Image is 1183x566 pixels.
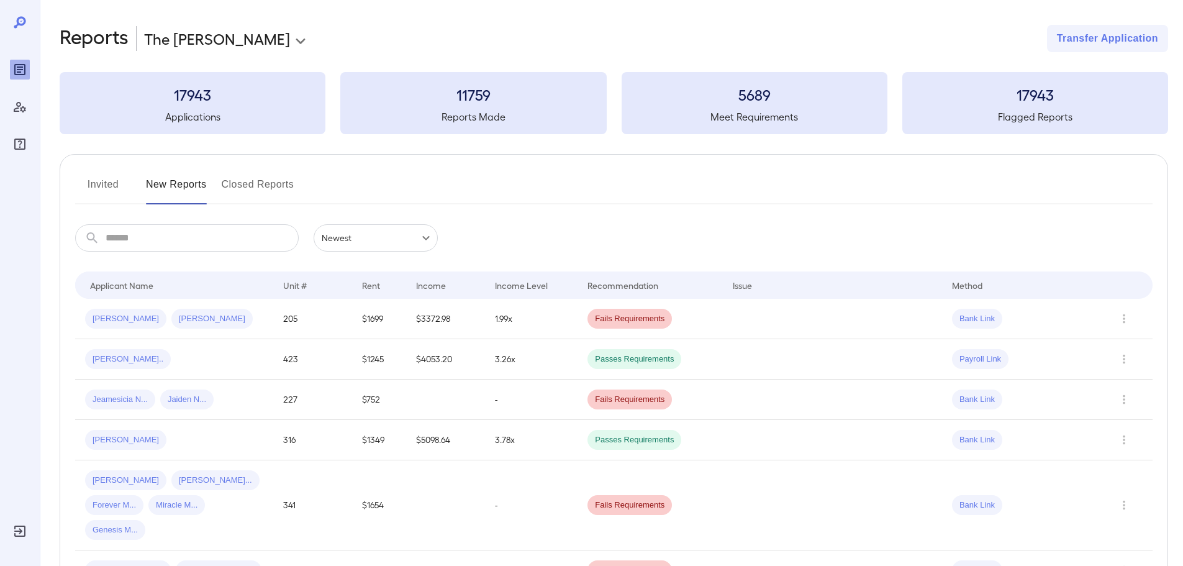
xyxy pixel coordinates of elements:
[362,278,382,293] div: Rent
[85,313,166,325] span: [PERSON_NAME]
[10,521,30,541] div: Log Out
[273,299,352,339] td: 205
[273,339,352,380] td: 423
[495,278,548,293] div: Income Level
[171,313,253,325] span: [PERSON_NAME]
[406,420,485,460] td: $5098.64
[587,500,672,511] span: Fails Requirements
[1114,430,1134,450] button: Row Actions
[10,60,30,80] div: Reports
[485,420,578,460] td: 3.78x
[952,394,1002,406] span: Bank Link
[273,380,352,420] td: 227
[902,109,1168,124] h5: Flagged Reports
[144,29,290,48] p: The [PERSON_NAME]
[222,175,294,204] button: Closed Reports
[733,278,753,293] div: Issue
[485,460,578,550] td: -
[485,380,578,420] td: -
[952,434,1002,446] span: Bank Link
[902,84,1168,104] h3: 17943
[148,500,205,511] span: Miracle M...
[406,339,485,380] td: $4053.20
[587,434,681,446] span: Passes Requirements
[952,278,982,293] div: Method
[85,434,166,446] span: [PERSON_NAME]
[60,109,325,124] h5: Applications
[622,109,887,124] h5: Meet Requirements
[352,299,406,339] td: $1699
[146,175,207,204] button: New Reports
[85,354,171,365] span: [PERSON_NAME]..
[314,224,438,252] div: Newest
[273,420,352,460] td: 316
[10,134,30,154] div: FAQ
[485,299,578,339] td: 1.99x
[85,475,166,486] span: [PERSON_NAME]
[75,175,131,204] button: Invited
[283,278,307,293] div: Unit #
[1114,349,1134,369] button: Row Actions
[340,84,606,104] h3: 11759
[85,394,155,406] span: Jeamesicia N...
[952,500,1002,511] span: Bank Link
[416,278,446,293] div: Income
[60,72,1168,134] summary: 17943Applications11759Reports Made5689Meet Requirements17943Flagged Reports
[85,524,145,536] span: Genesis M...
[60,84,325,104] h3: 17943
[352,420,406,460] td: $1349
[352,460,406,550] td: $1654
[352,380,406,420] td: $752
[340,109,606,124] h5: Reports Made
[587,278,658,293] div: Recommendation
[273,460,352,550] td: 341
[160,394,214,406] span: Jaiden N...
[587,354,681,365] span: Passes Requirements
[352,339,406,380] td: $1245
[587,394,672,406] span: Fails Requirements
[1114,309,1134,329] button: Row Actions
[1047,25,1168,52] button: Transfer Application
[952,354,1008,365] span: Payroll Link
[622,84,887,104] h3: 5689
[406,299,485,339] td: $3372.98
[1114,495,1134,515] button: Row Actions
[485,339,578,380] td: 3.26x
[587,313,672,325] span: Fails Requirements
[10,97,30,117] div: Manage Users
[171,475,260,486] span: [PERSON_NAME]...
[90,278,153,293] div: Applicant Name
[952,313,1002,325] span: Bank Link
[1114,390,1134,409] button: Row Actions
[85,500,143,511] span: Forever M...
[60,25,129,52] h2: Reports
